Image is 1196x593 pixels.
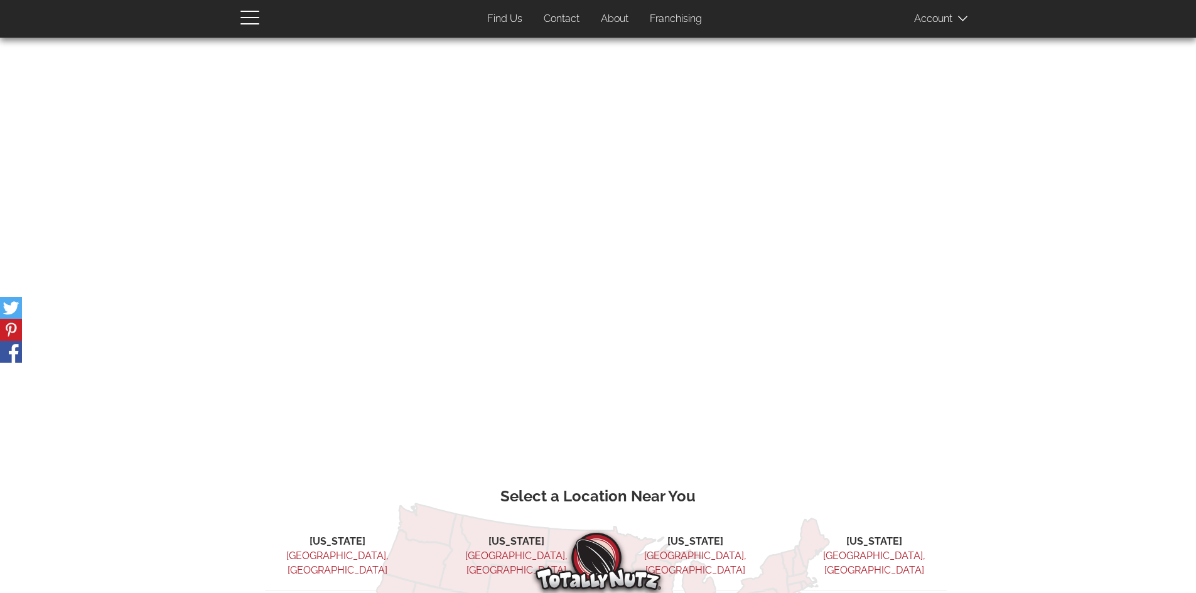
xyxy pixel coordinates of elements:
a: Franchising [640,7,711,31]
a: About [591,7,638,31]
img: Totally Nutz Logo [536,533,661,590]
a: Contact [534,7,589,31]
a: [GEOGRAPHIC_DATA], [GEOGRAPHIC_DATA] [823,550,925,576]
a: [GEOGRAPHIC_DATA], [GEOGRAPHIC_DATA] [465,550,568,576]
h3: Select a Location Near You [250,488,947,505]
li: [US_STATE] [444,535,589,549]
a: [GEOGRAPHIC_DATA], [GEOGRAPHIC_DATA] [644,550,746,576]
a: Find Us [478,7,532,31]
li: [US_STATE] [623,535,768,549]
a: [GEOGRAPHIC_DATA], [GEOGRAPHIC_DATA] [286,550,389,576]
li: [US_STATE] [802,535,947,549]
li: [US_STATE] [265,535,410,549]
